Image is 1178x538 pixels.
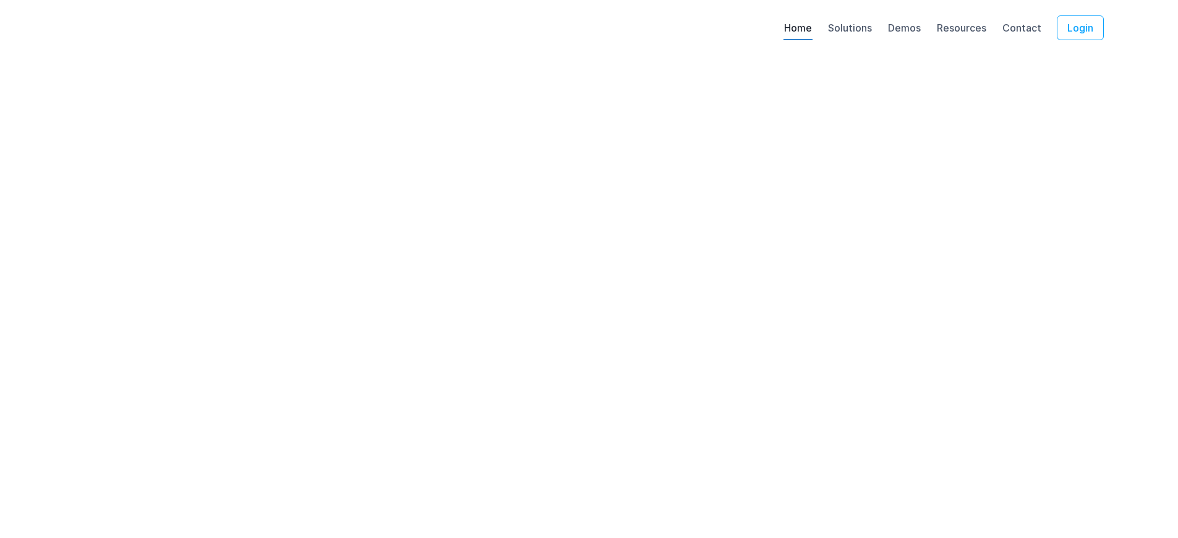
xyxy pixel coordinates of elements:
button: Login [1057,15,1104,40]
img: Logo [59,15,119,43]
div: Solutions [827,20,873,41]
a: Demos [887,22,921,40]
a: Home [783,22,813,40]
a: Contact [1002,22,1042,40]
a: Resources [936,22,987,40]
iframe: Opens a widget where you can find more information [1086,501,1166,532]
a: Login [1042,22,1119,34]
